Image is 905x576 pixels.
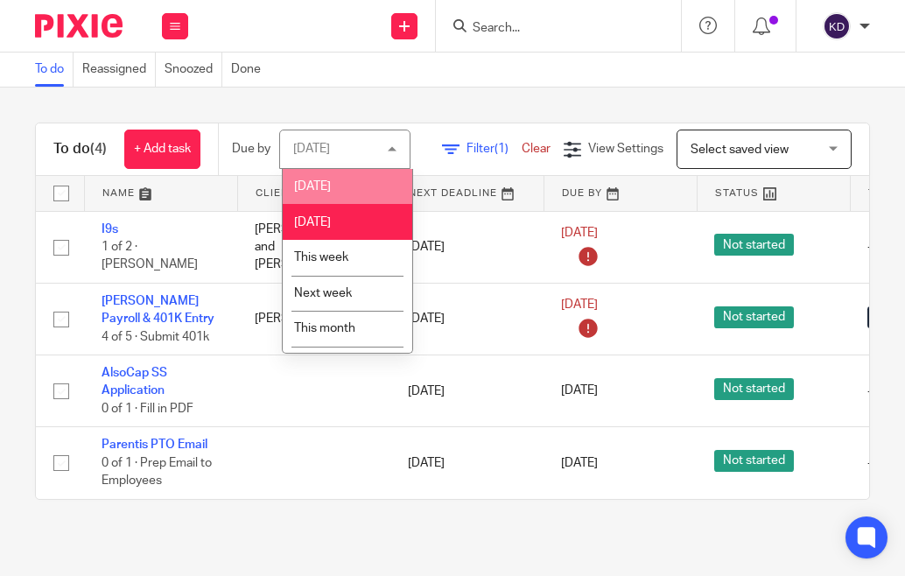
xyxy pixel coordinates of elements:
[588,143,663,155] span: View Settings
[868,188,898,198] span: Tags
[691,144,789,156] span: Select saved view
[231,53,270,87] a: Done
[102,223,118,235] a: I9s
[82,53,156,87] a: Reassigned
[102,457,212,488] span: 0 of 1 · Prep Email to Employees
[102,295,214,325] a: [PERSON_NAME] Payroll & 401K Entry
[495,143,509,155] span: (1)
[561,227,598,239] span: [DATE]
[561,299,598,312] span: [DATE]
[714,378,794,400] span: Not started
[53,140,107,158] h1: To do
[294,287,352,299] span: Next week
[35,14,123,38] img: Pixie
[102,403,193,415] span: 0 of 1 · Fill in PDF
[714,306,794,328] span: Not started
[232,140,270,158] p: Due by
[390,355,544,427] td: [DATE]
[124,130,200,169] a: + Add task
[294,251,348,263] span: This week
[561,457,598,469] span: [DATE]
[467,143,522,155] span: Filter
[390,211,544,283] td: [DATE]
[90,142,107,156] span: (4)
[294,180,331,193] span: [DATE]
[823,12,851,40] img: svg%3E
[522,143,551,155] a: Clear
[102,367,167,397] a: AlsoCap SS Application
[714,234,794,256] span: Not started
[294,216,331,228] span: [DATE]
[165,53,222,87] a: Snoozed
[294,322,355,334] span: This month
[237,211,390,283] td: [PERSON_NAME] and [PERSON_NAME]
[102,241,198,271] span: 1 of 2 · [PERSON_NAME]
[35,53,74,87] a: To do
[471,21,628,37] input: Search
[237,283,390,355] td: [PERSON_NAME]
[102,439,207,451] a: Parentis PTO Email
[102,331,209,343] span: 4 of 5 · Submit 401k
[714,450,794,472] span: Not started
[561,385,598,397] span: [DATE]
[390,427,544,499] td: [DATE]
[293,143,330,155] div: [DATE]
[390,283,544,355] td: [DATE]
